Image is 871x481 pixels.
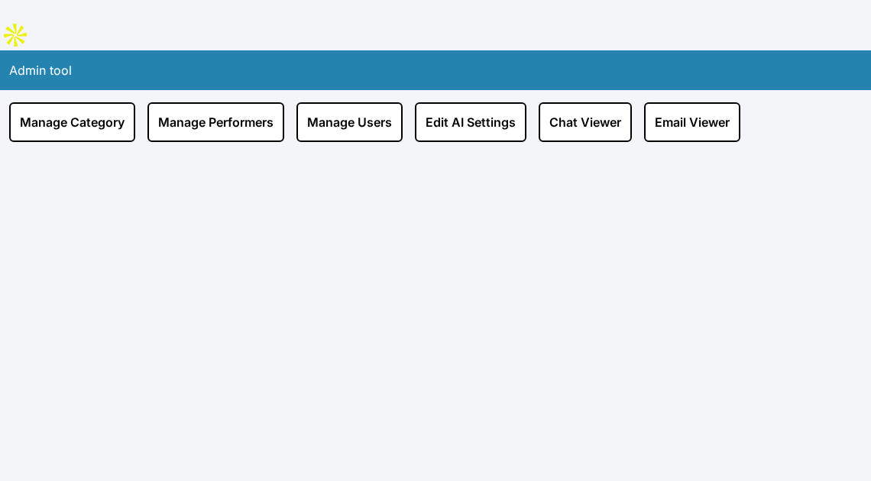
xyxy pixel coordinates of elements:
div: Admin tool [9,61,72,79]
a: Manage Category [9,102,135,142]
a: Email Viewer [644,102,740,142]
a: Manage Performers [147,102,284,142]
a: Chat Viewer [539,102,632,142]
a: Manage Users [296,102,403,142]
a: Edit AI Settings [415,102,526,142]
